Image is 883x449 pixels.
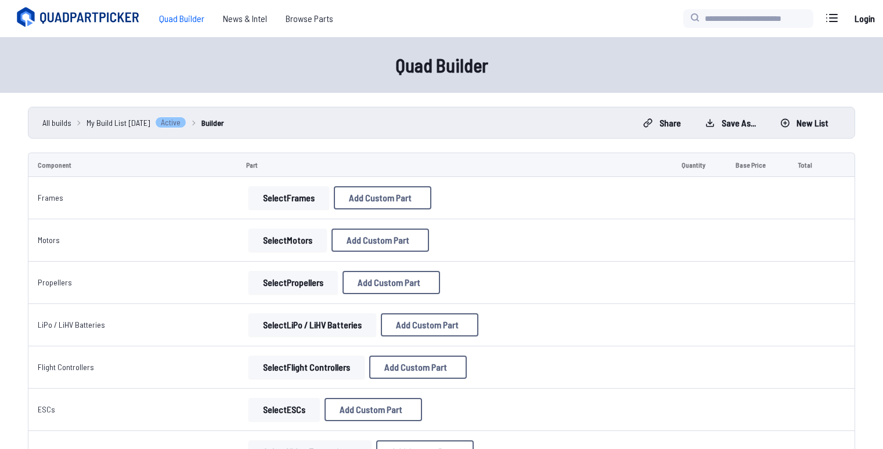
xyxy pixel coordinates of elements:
[214,7,276,30] a: News & Intel
[248,271,338,294] button: SelectPropellers
[334,186,431,209] button: Add Custom Part
[246,271,340,294] a: SelectPropellers
[276,7,343,30] a: Browse Parts
[87,117,186,129] a: My Build List [DATE]Active
[396,320,459,329] span: Add Custom Part
[788,153,831,177] td: Total
[369,356,467,379] button: Add Custom Part
[340,405,402,414] span: Add Custom Part
[331,229,429,252] button: Add Custom Part
[42,117,71,129] a: All builds
[38,193,63,202] a: Frames
[38,277,72,287] a: Propellers
[87,117,150,129] span: My Build List [DATE]
[384,363,447,372] span: Add Custom Part
[155,117,186,128] span: Active
[248,356,365,379] button: SelectFlight Controllers
[38,362,94,372] a: Flight Controllers
[248,313,376,336] button: SelectLiPo / LiHV Batteries
[672,153,726,177] td: Quantity
[695,114,766,132] button: Save as...
[325,398,422,421] button: Add Custom Part
[237,153,672,177] td: Part
[201,117,224,129] a: Builder
[246,186,331,209] a: SelectFrames
[248,398,320,421] button: SelectESCs
[70,51,813,79] h1: Quad Builder
[38,404,55,414] a: ESCs
[248,186,329,209] button: SelectFrames
[633,114,691,132] button: Share
[150,7,214,30] a: Quad Builder
[246,356,367,379] a: SelectFlight Controllers
[28,153,237,177] td: Component
[770,114,838,132] button: New List
[246,313,379,336] a: SelectLiPo / LiHV Batteries
[726,153,788,177] td: Base Price
[347,236,409,245] span: Add Custom Part
[850,7,878,30] a: Login
[246,398,322,421] a: SelectESCs
[381,313,478,336] button: Add Custom Part
[349,193,412,202] span: Add Custom Part
[358,278,420,287] span: Add Custom Part
[343,271,440,294] button: Add Custom Part
[246,229,329,252] a: SelectMotors
[38,235,60,245] a: Motors
[38,320,105,329] a: LiPo / LiHV Batteries
[248,229,327,252] button: SelectMotors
